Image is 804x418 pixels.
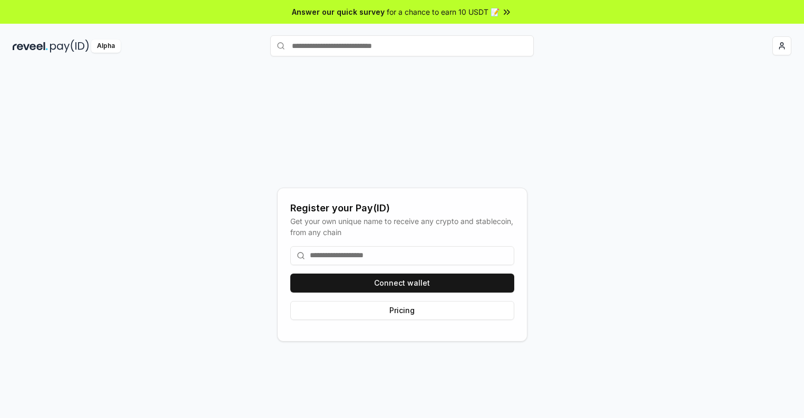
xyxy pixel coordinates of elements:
button: Connect wallet [290,274,514,293]
span: Answer our quick survey [292,6,385,17]
div: Get your own unique name to receive any crypto and stablecoin, from any chain [290,216,514,238]
span: for a chance to earn 10 USDT 📝 [387,6,499,17]
button: Pricing [290,301,514,320]
img: reveel_dark [13,40,48,53]
img: pay_id [50,40,89,53]
div: Alpha [91,40,121,53]
div: Register your Pay(ID) [290,201,514,216]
